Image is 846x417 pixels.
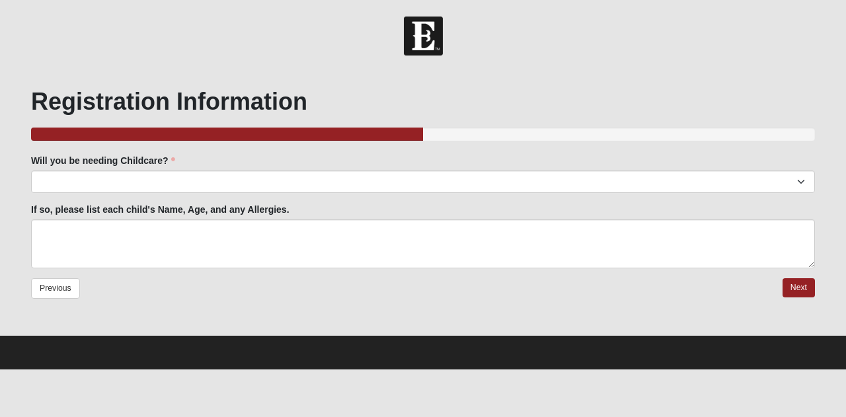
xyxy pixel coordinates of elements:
label: Will you be needing Childcare? [31,154,175,167]
img: Church of Eleven22 Logo [404,17,443,56]
h1: Registration Information [31,87,815,116]
a: Next [783,278,815,297]
a: Previous [31,278,80,299]
label: If so, please list each child's Name, Age, and any Allergies. [31,203,289,216]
